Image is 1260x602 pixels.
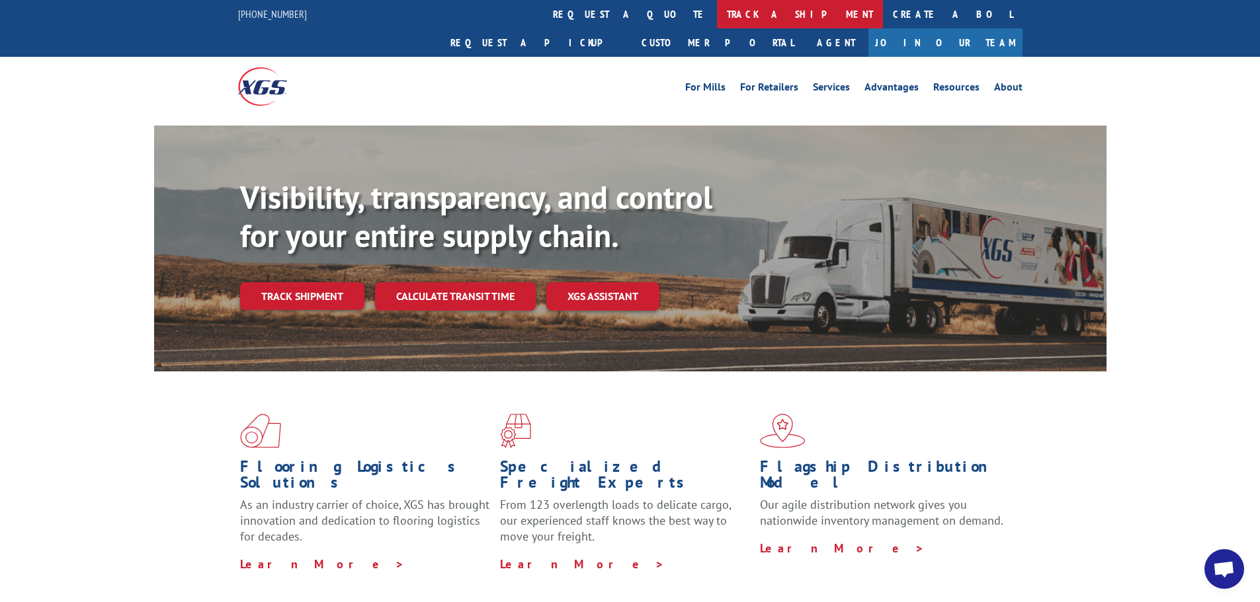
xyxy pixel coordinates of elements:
a: Open chat [1204,549,1244,589]
img: xgs-icon-focused-on-flooring-red [500,414,531,448]
img: xgs-icon-total-supply-chain-intelligence-red [240,414,281,448]
a: [PHONE_NUMBER] [238,7,307,20]
span: Our agile distribution network gives you nationwide inventory management on demand. [760,497,1003,528]
b: Visibility, transparency, and control for your entire supply chain. [240,176,712,256]
a: Learn More > [240,556,405,572]
h1: Flagship Distribution Model [760,459,1010,497]
a: For Mills [685,82,726,96]
span: As an industry carrier of choice, XGS has brought innovation and dedication to flooring logistics... [240,497,489,544]
h1: Flooring Logistics Solutions [240,459,490,497]
a: Track shipment [240,282,364,310]
a: For Retailers [740,82,798,96]
a: Learn More > [500,556,665,572]
img: xgs-icon-flagship-distribution-model-red [760,414,806,448]
a: Learn More > [760,541,925,556]
a: About [994,82,1023,96]
a: Agent [804,28,868,57]
a: Customer Portal [632,28,804,57]
a: Services [813,82,850,96]
a: Calculate transit time [375,282,536,311]
h1: Specialized Freight Experts [500,459,750,497]
a: Join Our Team [868,28,1023,57]
a: Resources [933,82,980,96]
a: Request a pickup [441,28,632,57]
a: Advantages [864,82,919,96]
a: XGS ASSISTANT [546,282,659,311]
p: From 123 overlength loads to delicate cargo, our experienced staff knows the best way to move you... [500,497,750,556]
